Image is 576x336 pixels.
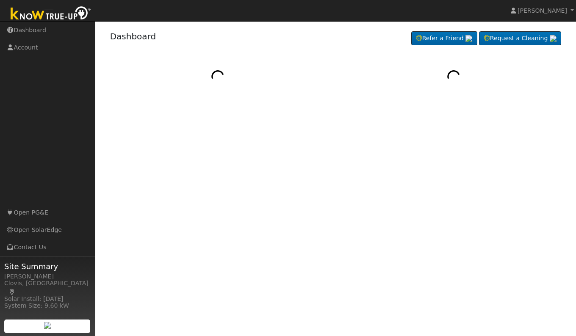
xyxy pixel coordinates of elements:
[4,295,91,303] div: Solar Install: [DATE]
[4,261,91,272] span: Site Summary
[518,7,567,14] span: [PERSON_NAME]
[411,31,477,46] a: Refer a Friend
[4,279,91,297] div: Clovis, [GEOGRAPHIC_DATA]
[8,289,16,295] a: Map
[44,322,51,329] img: retrieve
[4,272,91,281] div: [PERSON_NAME]
[6,5,95,24] img: Know True-Up
[110,31,156,41] a: Dashboard
[4,301,91,310] div: System Size: 9.60 kW
[550,35,557,42] img: retrieve
[465,35,472,42] img: retrieve
[479,31,561,46] a: Request a Cleaning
